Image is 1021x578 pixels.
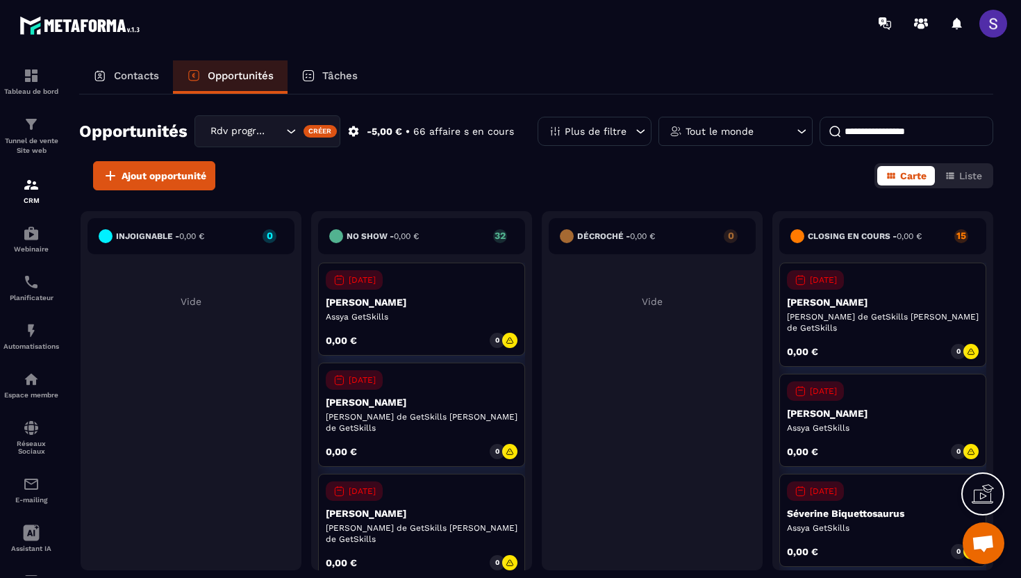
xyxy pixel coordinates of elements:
[173,60,288,94] a: Opportunités
[326,397,517,408] p: [PERSON_NAME]
[3,136,59,156] p: Tunnel de vente Site web
[3,391,59,399] p: Espace membre
[959,170,982,181] span: Liste
[114,69,159,82] p: Contacts
[116,231,204,241] h6: injoignable -
[565,126,626,136] p: Plus de filtre
[787,408,979,419] p: [PERSON_NAME]
[897,231,922,241] span: 0,00 €
[956,347,961,356] p: 0
[326,311,517,322] p: Assya GetSkills
[787,522,979,534] p: Assya GetSkills
[19,13,144,38] img: logo
[3,342,59,350] p: Automatisations
[956,547,961,556] p: 0
[23,371,40,388] img: automations
[495,558,499,568] p: 0
[787,508,979,519] p: Séverine Biquettosaurus
[810,275,837,285] p: [DATE]
[326,297,517,308] p: [PERSON_NAME]
[179,231,204,241] span: 0,00 €
[88,296,294,307] p: Vide
[326,447,357,456] p: 0,00 €
[326,558,357,568] p: 0,00 €
[79,60,173,94] a: Contacts
[3,361,59,409] a: automationsautomationsEspace membre
[3,409,59,465] a: social-networksocial-networkRéseaux Sociaux
[686,126,754,136] p: Tout le monde
[577,231,655,241] h6: Décroché -
[349,275,376,285] p: [DATE]
[3,166,59,215] a: formationformationCRM
[787,297,979,308] p: [PERSON_NAME]
[3,245,59,253] p: Webinaire
[322,69,358,82] p: Tâches
[3,57,59,106] a: formationformationTableau de bord
[900,170,927,181] span: Carte
[23,176,40,193] img: formation
[23,274,40,290] img: scheduler
[495,447,499,456] p: 0
[954,231,968,240] p: 15
[3,514,59,563] a: Assistant IA
[23,116,40,133] img: formation
[963,522,1004,564] div: Ouvrir le chat
[810,386,837,396] p: [DATE]
[3,215,59,263] a: automationsautomationsWebinaire
[3,496,59,504] p: E-mailing
[787,422,979,433] p: Assya GetSkills
[493,231,507,240] p: 32
[269,124,283,139] input: Search for option
[3,263,59,312] a: schedulerschedulerPlanificateur
[630,231,655,241] span: 0,00 €
[326,336,357,345] p: 0,00 €
[406,125,410,138] p: •
[3,294,59,302] p: Planificateur
[3,465,59,514] a: emailemailE-mailing
[936,166,990,185] button: Liste
[877,166,935,185] button: Carte
[23,420,40,436] img: social-network
[93,161,215,190] button: Ajout opportunité
[326,522,517,545] p: [PERSON_NAME] de GetSkills [PERSON_NAME] de GetSkills
[326,508,517,519] p: [PERSON_NAME]
[263,231,276,240] p: 0
[495,336,499,345] p: 0
[23,67,40,84] img: formation
[724,231,738,240] p: 0
[3,197,59,204] p: CRM
[3,312,59,361] a: automationsautomationsAutomatisations
[3,106,59,166] a: formationformationTunnel de vente Site web
[3,88,59,95] p: Tableau de bord
[956,447,961,456] p: 0
[326,411,517,433] p: [PERSON_NAME] de GetSkills [PERSON_NAME] de GetSkills
[3,440,59,455] p: Réseaux Sociaux
[787,311,979,333] p: [PERSON_NAME] de GetSkills [PERSON_NAME] de GetSkills
[122,169,206,183] span: Ajout opportunité
[787,447,818,456] p: 0,00 €
[347,231,419,241] h6: No show -
[23,225,40,242] img: automations
[288,60,372,94] a: Tâches
[367,125,402,138] p: -5,00 €
[808,231,922,241] h6: Closing en cours -
[349,486,376,496] p: [DATE]
[787,347,818,356] p: 0,00 €
[23,476,40,493] img: email
[3,545,59,552] p: Assistant IA
[304,125,338,138] div: Créer
[549,296,756,307] p: Vide
[810,486,837,496] p: [DATE]
[349,375,376,385] p: [DATE]
[394,231,419,241] span: 0,00 €
[207,124,269,139] span: Rdv programmé
[23,322,40,339] img: automations
[208,69,274,82] p: Opportunités
[787,547,818,556] p: 0,00 €
[413,125,514,138] p: 66 affaire s en cours
[194,115,340,147] div: Search for option
[79,117,188,145] h2: Opportunités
